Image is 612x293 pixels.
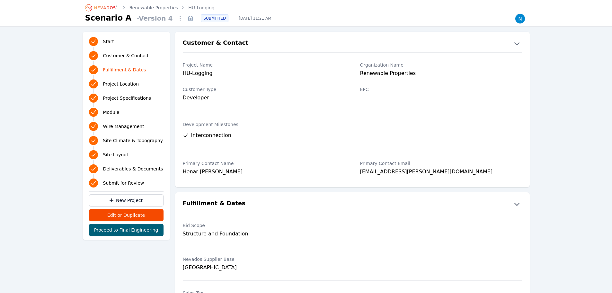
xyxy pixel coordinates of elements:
[201,14,228,22] div: SUBMITTED
[234,16,276,21] span: [DATE] 11:21 AM
[183,94,345,102] div: Developer
[85,3,215,13] nav: Breadcrumb
[103,166,163,172] span: Deliverables & Documents
[129,5,178,11] a: Renewable Properties
[103,180,144,186] span: Submit for Review
[103,137,163,144] span: Site Climate & Topography
[89,194,164,206] a: New Project
[515,14,525,24] img: Nick Rompala
[89,209,164,221] button: Edit or Duplicate
[183,62,345,68] label: Project Name
[89,224,164,236] button: Proceed to Final Engineering
[360,62,522,68] label: Organization Name
[183,86,345,93] label: Customer Type
[360,69,522,78] div: Renewable Properties
[360,160,522,167] label: Primary Contact Email
[103,52,149,59] span: Customer & Contact
[183,199,245,209] h2: Fulfillment & Dates
[103,151,129,158] span: Site Layout
[89,36,164,189] nav: Progress
[183,230,345,238] div: Structure and Foundation
[103,67,146,73] span: Fulfillment & Dates
[183,222,345,229] label: Bid Scope
[188,5,214,11] a: HU-Logging
[103,123,144,130] span: Wire Management
[85,13,132,23] h1: Scenario A
[175,38,530,49] button: Customer & Contact
[134,14,175,23] span: - Version 4
[103,38,114,45] span: Start
[183,38,248,49] h2: Customer & Contact
[183,264,345,271] div: [GEOGRAPHIC_DATA]
[191,132,231,139] span: Interconnection
[360,86,522,93] label: EPC
[183,256,345,262] label: Nevados Supplier Base
[103,95,151,101] span: Project Specifications
[175,199,530,209] button: Fulfillment & Dates
[183,121,522,128] label: Development Milestones
[183,168,345,177] div: Henar [PERSON_NAME]
[103,81,139,87] span: Project Location
[103,109,120,115] span: Module
[183,69,345,78] div: HU-Logging
[183,160,345,167] label: Primary Contact Name
[360,168,522,177] div: [EMAIL_ADDRESS][PERSON_NAME][DOMAIN_NAME]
